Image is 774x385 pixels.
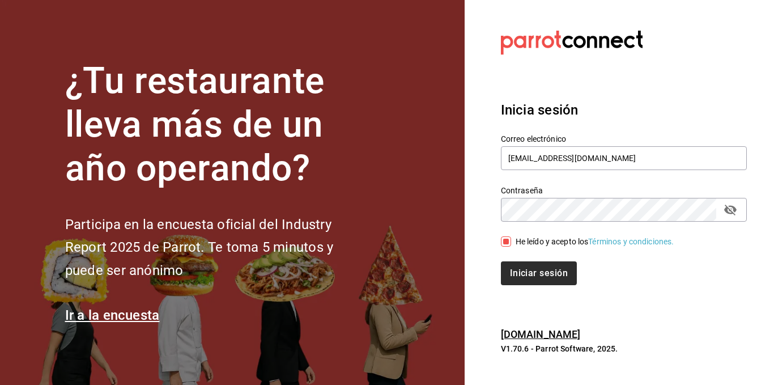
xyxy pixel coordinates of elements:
button: Iniciar sesión [501,261,577,285]
input: Ingresa tu correo electrónico [501,146,747,170]
h1: ¿Tu restaurante lleva más de un año operando? [65,60,371,190]
button: passwordField [721,200,740,219]
p: V1.70.6 - Parrot Software, 2025. [501,343,747,354]
div: He leído y acepto los [516,236,674,248]
h2: Participa en la encuesta oficial del Industry Report 2025 de Parrot. Te toma 5 minutos y puede se... [65,213,371,282]
label: Correo electrónico [501,135,747,143]
a: Términos y condiciones. [588,237,674,246]
a: Ir a la encuesta [65,307,160,323]
h3: Inicia sesión [501,100,747,120]
a: [DOMAIN_NAME] [501,328,581,340]
label: Contraseña [501,187,747,194]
